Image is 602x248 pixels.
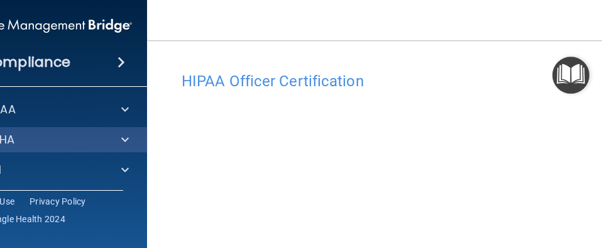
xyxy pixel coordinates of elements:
[30,195,86,208] a: Privacy Policy
[552,57,589,94] button: Open Resource Center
